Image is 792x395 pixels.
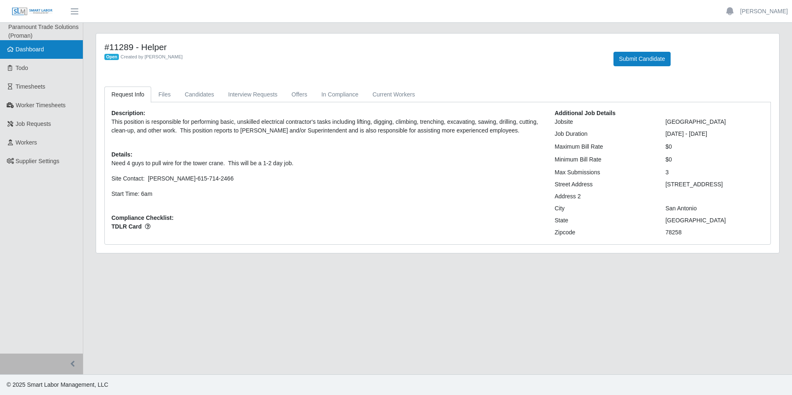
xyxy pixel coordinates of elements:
b: Description: [111,110,145,116]
span: Created by [PERSON_NAME] [121,54,183,59]
div: 78258 [659,228,770,237]
a: In Compliance [314,87,366,103]
div: City [548,204,659,213]
span: Open [104,54,119,60]
div: Job Duration [548,130,659,138]
span: Supplier Settings [16,158,60,164]
a: Current Workers [365,87,422,103]
span: TDLR Card [111,222,542,231]
p: Need 4 guys to pull wire for the tower crane. This will be a 1-2 day job. [111,159,542,168]
div: Max Submissions [548,168,659,177]
p: Site Contact: [PERSON_NAME]-615-714-2466 [111,174,542,183]
a: Files [151,87,178,103]
a: Candidates [178,87,221,103]
img: SLM Logo [12,7,53,16]
button: Submit Candidate [613,52,670,66]
div: Street Address [548,180,659,189]
h4: #11289 - Helper [104,42,601,52]
span: Worker Timesheets [16,102,65,108]
span: Paramount Trade Solutions (Proman) [8,24,79,39]
div: Address 2 [548,192,659,201]
b: Details: [111,151,133,158]
span: © 2025 Smart Labor Management, LLC [7,381,108,388]
b: Additional Job Details [555,110,616,116]
div: Minimum Bill Rate [548,155,659,164]
span: Timesheets [16,83,46,90]
span: Job Requests [16,120,51,127]
div: $0 [659,155,770,164]
div: Zipcode [548,228,659,237]
div: [DATE] - [DATE] [659,130,770,138]
div: State [548,216,659,225]
div: Jobsite [548,118,659,126]
a: Interview Requests [221,87,285,103]
a: Request Info [104,87,151,103]
span: Dashboard [16,46,44,53]
div: Maximum Bill Rate [548,142,659,151]
a: Offers [285,87,314,103]
a: [PERSON_NAME] [740,7,788,16]
p: This position is responsible for performing basic, unskilled electrical contractor's tasks includ... [111,118,542,135]
span: Todo [16,65,28,71]
span: Workers [16,139,37,146]
div: [STREET_ADDRESS] [659,180,770,189]
div: San Antonio [659,204,770,213]
div: [GEOGRAPHIC_DATA] [659,216,770,225]
p: Start Time: 6am [111,190,542,198]
b: Compliance Checklist: [111,214,174,221]
div: 3 [659,168,770,177]
div: [GEOGRAPHIC_DATA] [659,118,770,126]
div: $0 [659,142,770,151]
